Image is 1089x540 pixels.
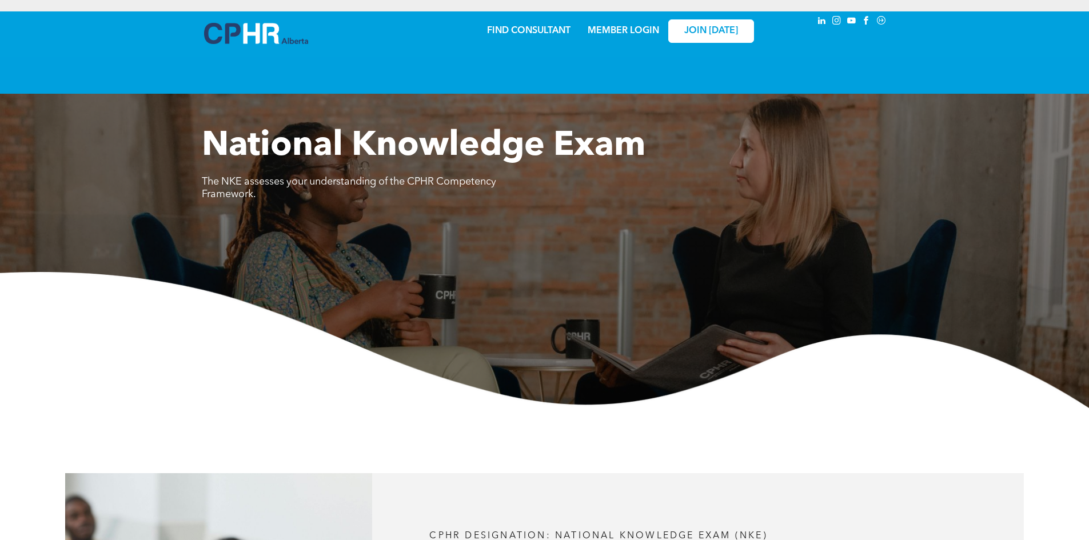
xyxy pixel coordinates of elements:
[816,14,828,30] a: linkedin
[202,129,645,163] span: National Knowledge Exam
[202,177,496,199] span: The NKE assesses your understanding of the CPHR Competency Framework.
[684,26,738,37] span: JOIN [DATE]
[845,14,858,30] a: youtube
[668,19,754,43] a: JOIN [DATE]
[204,23,308,44] img: A blue and white logo for cp alberta
[875,14,888,30] a: Social network
[831,14,843,30] a: instagram
[487,26,571,35] a: FIND CONSULTANT
[588,26,659,35] a: MEMBER LOGIN
[860,14,873,30] a: facebook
